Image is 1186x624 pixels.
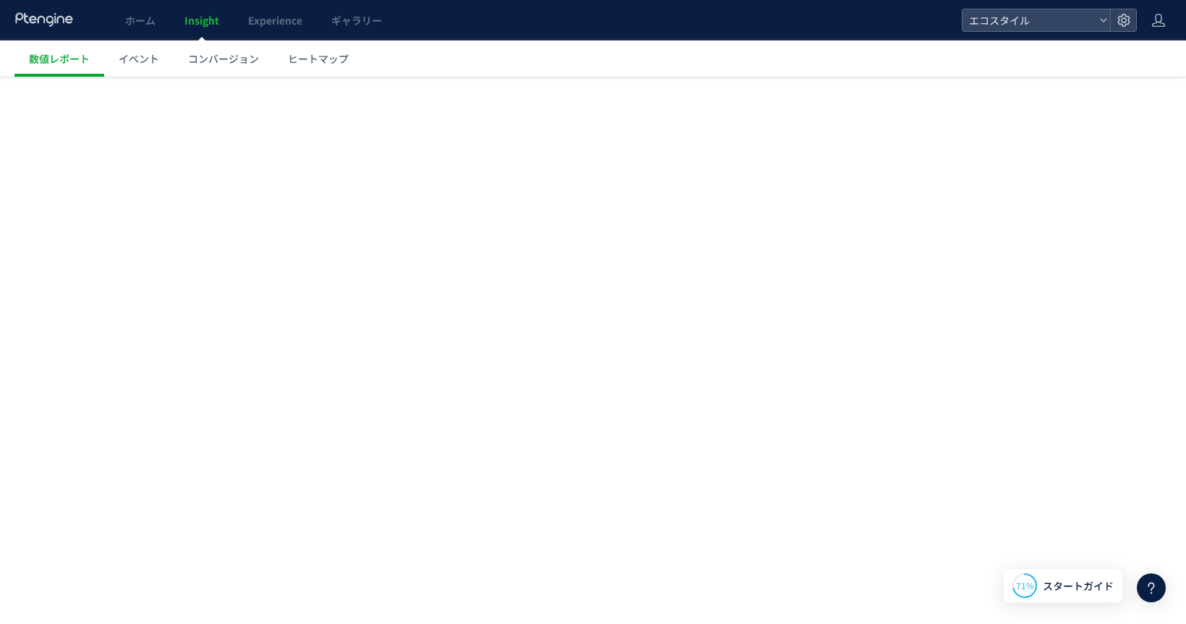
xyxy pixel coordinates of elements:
span: Experience [248,13,302,27]
span: 数値レポート [29,51,90,66]
span: コンバージョン [188,51,259,66]
span: エコスタイル [965,9,1093,31]
span: ギャラリー [331,13,382,27]
span: スタートガイド [1043,578,1114,594]
span: ホーム [125,13,155,27]
span: ヒートマップ [288,51,349,66]
span: イベント [119,51,159,66]
span: Insight [184,13,219,27]
span: 71% [1016,579,1034,591]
